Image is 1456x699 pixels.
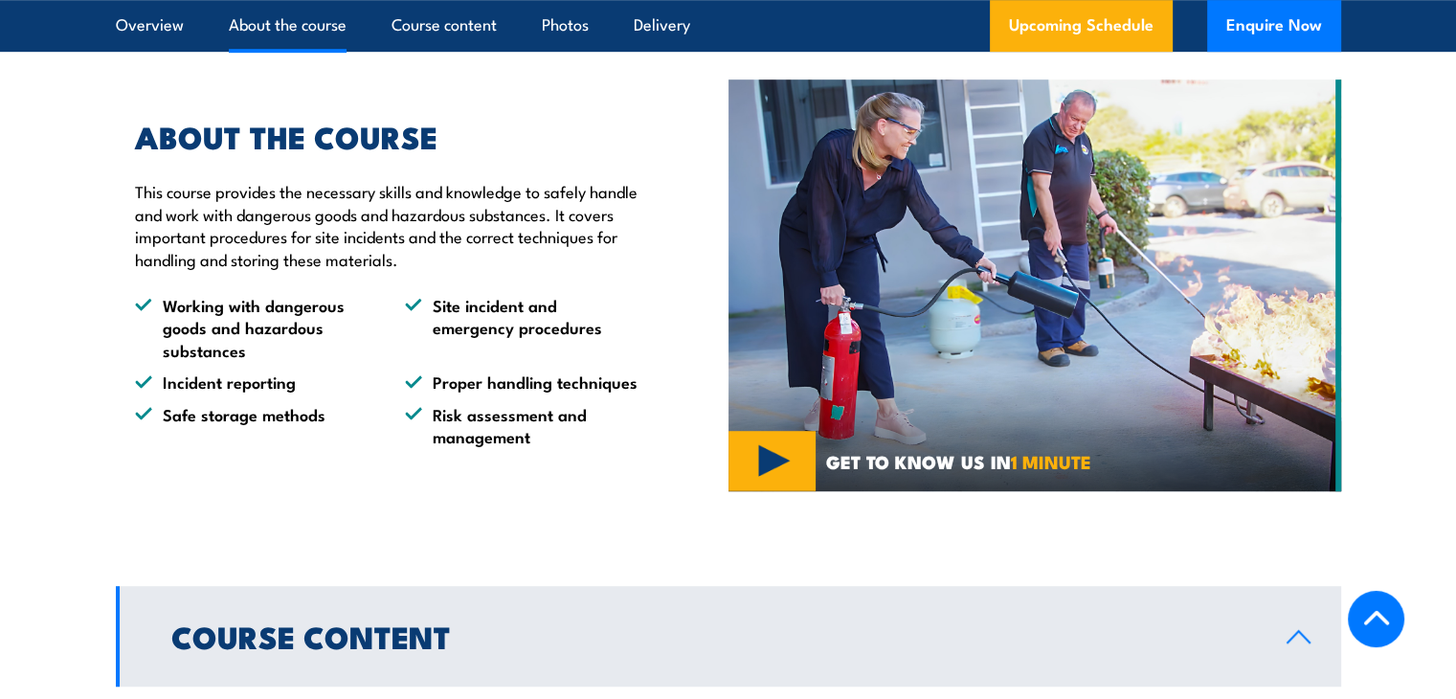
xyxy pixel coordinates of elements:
[405,294,640,361] li: Site incident and emergency procedures
[171,622,1256,649] h2: Course Content
[116,586,1341,687] a: Course Content
[728,79,1341,491] img: Fire Safety Training
[1011,447,1091,475] strong: 1 MINUTE
[405,371,640,393] li: Proper handling techniques
[135,180,640,270] p: This course provides the necessary skills and knowledge to safely handle and work with dangerous ...
[405,403,640,448] li: Risk assessment and management
[826,453,1091,470] span: GET TO KNOW US IN
[135,294,370,361] li: Working with dangerous goods and hazardous substances
[135,371,370,393] li: Incident reporting
[135,123,640,149] h2: ABOUT THE COURSE
[135,403,370,448] li: Safe storage methods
